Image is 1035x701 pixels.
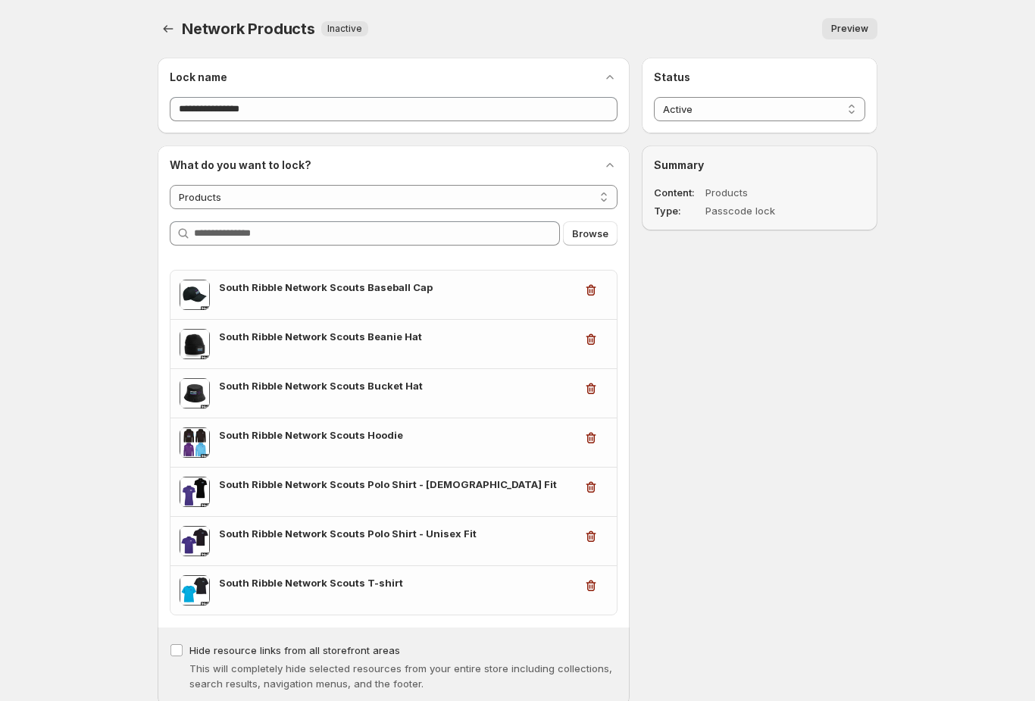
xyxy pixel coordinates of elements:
h2: Lock name [170,70,227,85]
h3: South Ribble Network Scouts Baseball Cap [219,280,574,295]
h3: South Ribble Network Scouts T-shirt [219,575,574,590]
h3: South Ribble Network Scouts Polo Shirt - [DEMOGRAPHIC_DATA] Fit [219,477,574,492]
span: Network Products [182,20,315,38]
span: Preview [831,23,868,35]
dd: Passcode lock [705,203,822,218]
span: Browse [572,226,608,241]
span: Inactive [327,23,362,35]
h3: South Ribble Network Scouts Polo Shirt - Unisex Fit [219,526,574,541]
h3: South Ribble Network Scouts Bucket Hat [219,378,574,393]
h2: Summary [654,158,865,173]
h2: Status [654,70,865,85]
button: Preview [822,18,877,39]
button: Browse [563,221,618,246]
h2: What do you want to lock? [170,158,311,173]
dd: Products [705,185,822,200]
button: Back [158,18,179,39]
h3: South Ribble Network Scouts Hoodie [219,427,574,443]
h3: South Ribble Network Scouts Beanie Hat [219,329,574,344]
span: This will completely hide selected resources from your entire store including collections, search... [189,662,612,690]
dt: Content: [654,185,702,200]
dt: Type: [654,203,702,218]
span: Hide resource links from all storefront areas [189,644,400,656]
